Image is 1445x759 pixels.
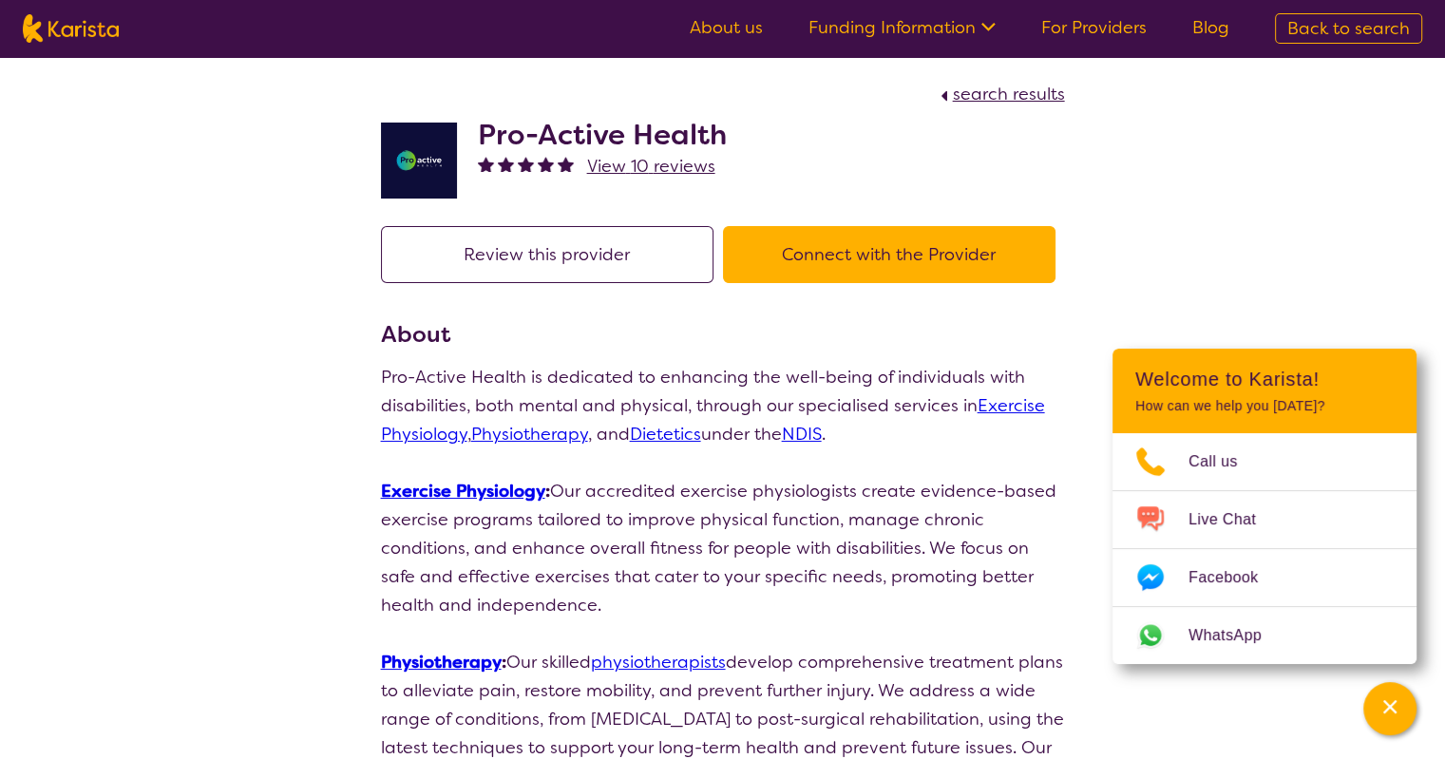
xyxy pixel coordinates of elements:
a: Connect with the Provider [723,243,1065,266]
a: For Providers [1041,16,1147,39]
a: Physiotherapy [381,651,502,674]
a: Dietetics [630,423,701,446]
div: Channel Menu [1112,349,1416,664]
button: Review this provider [381,226,713,283]
p: Pro-Active Health is dedicated to enhancing the well-being of individuals with disabilities, both... [381,363,1065,448]
img: fullstar [518,156,534,172]
a: Web link opens in a new tab. [1112,607,1416,664]
a: View 10 reviews [587,152,715,180]
span: Call us [1188,447,1261,476]
strong: : [381,651,506,674]
h3: About [381,317,1065,351]
p: Our accredited exercise physiologists create evidence-based exercise programs tailored to improve... [381,477,1065,619]
a: Review this provider [381,243,723,266]
a: Exercise Physiology [381,480,545,503]
span: View 10 reviews [587,155,715,178]
img: fullstar [498,156,514,172]
img: Karista logo [23,14,119,43]
a: About us [690,16,763,39]
p: How can we help you [DATE]? [1135,398,1394,414]
button: Channel Menu [1363,682,1416,735]
a: Back to search [1275,13,1422,44]
span: Facebook [1188,563,1281,592]
button: Connect with the Provider [723,226,1055,283]
a: Physiotherapy [471,423,588,446]
a: Blog [1192,16,1229,39]
img: fullstar [558,156,574,172]
a: Funding Information [808,16,996,39]
span: Back to search [1287,17,1410,40]
a: search results [936,83,1065,105]
h2: Welcome to Karista! [1135,368,1394,390]
ul: Choose channel [1112,433,1416,664]
img: fullstar [538,156,554,172]
a: physiotherapists [591,651,726,674]
a: NDIS [782,423,822,446]
span: WhatsApp [1188,621,1284,650]
img: jdgr5huzsaqxc1wfufya.png [381,123,457,199]
img: fullstar [478,156,494,172]
span: Live Chat [1188,505,1279,534]
h2: Pro-Active Health [478,118,727,152]
strong: : [381,480,550,503]
span: search results [953,83,1065,105]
